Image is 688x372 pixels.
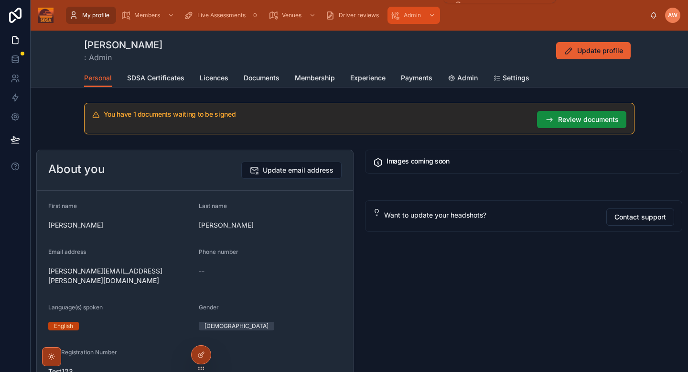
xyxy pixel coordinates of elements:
a: Licences [200,69,228,88]
span: SDSA Certificates [127,73,184,83]
span: [PERSON_NAME] [199,220,342,230]
span: Settings [503,73,529,83]
span: Admin [457,73,478,83]
button: Update profile [556,42,631,59]
h5: You have 1 documents waiting to be signed [104,111,529,118]
span: Assessment types [469,1,517,9]
span: Update email address [263,165,333,175]
span: : Admin [84,52,162,63]
button: Review documents [537,111,626,128]
span: Membership [295,73,335,83]
span: Payments [401,73,432,83]
a: SDSA Certificates [127,69,184,88]
a: Settings [493,69,529,88]
a: Admin [448,69,478,88]
img: App logo [38,8,54,23]
span: -- [199,266,204,276]
a: Driver reviews [322,7,386,24]
span: Email address [48,248,86,255]
span: AW [668,11,677,19]
button: Update email address [241,162,342,179]
span: Admin [404,11,421,19]
span: First name [48,202,77,209]
span: Members [134,11,160,19]
div: [DEMOGRAPHIC_DATA] [204,322,269,330]
span: Last name [199,202,227,209]
span: Venues [282,11,301,19]
a: Venues [266,7,321,24]
a: Documents [244,69,279,88]
a: Membership [295,69,335,88]
span: Personal [84,73,112,83]
a: Live Assessments0 [181,7,264,24]
span: [PERSON_NAME][EMAIL_ADDRESS][PERSON_NAME][DOMAIN_NAME] [48,266,191,285]
h5: Images coming soon [387,158,674,164]
button: Contact support [606,208,674,226]
div: 0 [249,10,261,21]
div: Want to update your headshots? [384,210,599,220]
a: My profile [66,7,116,24]
span: VAT Registration Number [48,349,117,356]
a: Experience [350,69,386,88]
span: Phone number [199,248,238,255]
span: Contact support [614,212,666,222]
div: scrollable content [61,5,650,26]
span: Gender [199,304,219,311]
span: Update profile [577,46,623,55]
a: Admin [387,7,440,24]
a: Personal [84,69,112,88]
h1: [PERSON_NAME] [84,38,162,52]
span: Experience [350,73,386,83]
span: Review documents [558,115,619,124]
span: [PERSON_NAME] [48,220,191,230]
h2: About you [48,162,105,177]
span: Licences [200,73,228,83]
span: Language(s) spoken [48,304,103,311]
span: Driver reviews [339,11,379,19]
a: Payments [401,69,432,88]
span: My profile [82,11,109,19]
a: Members [118,7,179,24]
div: English [54,322,73,330]
span: Want to update your headshots? [384,211,486,219]
span: Documents [244,73,279,83]
span: Live Assessments [197,11,246,19]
